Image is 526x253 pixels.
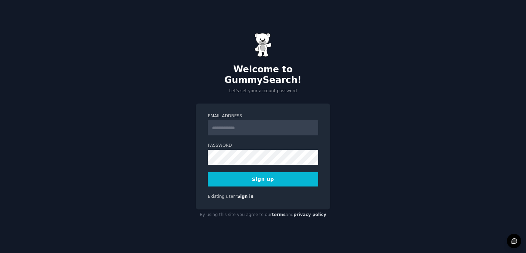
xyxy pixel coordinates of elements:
[293,212,326,217] a: privacy policy
[208,194,237,199] span: Existing user?
[208,143,318,149] label: Password
[237,194,254,199] a: Sign in
[208,172,318,186] button: Sign up
[196,209,330,220] div: By using this site you agree to our and
[196,64,330,86] h2: Welcome to GummySearch!
[208,113,318,119] label: Email Address
[254,33,272,57] img: Gummy Bear
[196,88,330,94] p: Let's set your account password
[272,212,286,217] a: terms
